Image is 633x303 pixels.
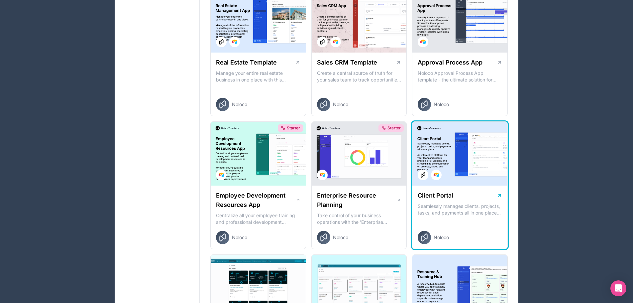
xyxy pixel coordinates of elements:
[434,234,449,241] span: Noloco
[434,101,449,108] span: Noloco
[317,212,401,226] p: Take control of your business operations with the 'Enterprise Resource Planning' template. This c...
[317,191,396,210] h1: Enterprise Resource Planning
[420,39,426,45] img: Airtable Logo
[320,172,325,178] img: Airtable Logo
[287,125,300,131] span: Starter
[387,125,401,131] span: Starter
[333,101,348,108] span: Noloco
[219,172,224,178] img: Airtable Logo
[317,58,377,67] h1: Sales CRM Template
[418,203,502,216] p: Seamlessly manages clients, projects, tasks, and payments all in one place An interactive platfor...
[216,191,296,210] h1: Employee Development Resources App
[232,39,237,45] img: Airtable Logo
[232,101,247,108] span: Noloco
[333,234,348,241] span: Noloco
[232,234,247,241] span: Noloco
[418,70,502,83] p: Noloco Approval Process App template - the ultimate solution for managing your employee's time of...
[333,39,338,45] img: Airtable Logo
[418,58,482,67] h1: Approval Process App
[216,70,300,83] p: Manage your entire real estate business in one place with this comprehensive real estate transact...
[418,191,453,200] h1: Client Portal
[610,280,626,296] div: Open Intercom Messenger
[434,172,439,178] img: Airtable Logo
[216,58,277,67] h1: Real Estate Template
[216,212,300,226] p: Centralize all your employee training and professional development resources in one place. Whethe...
[317,70,401,83] p: Create a central source of truth for your sales team to track opportunities, manage multiple acco...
